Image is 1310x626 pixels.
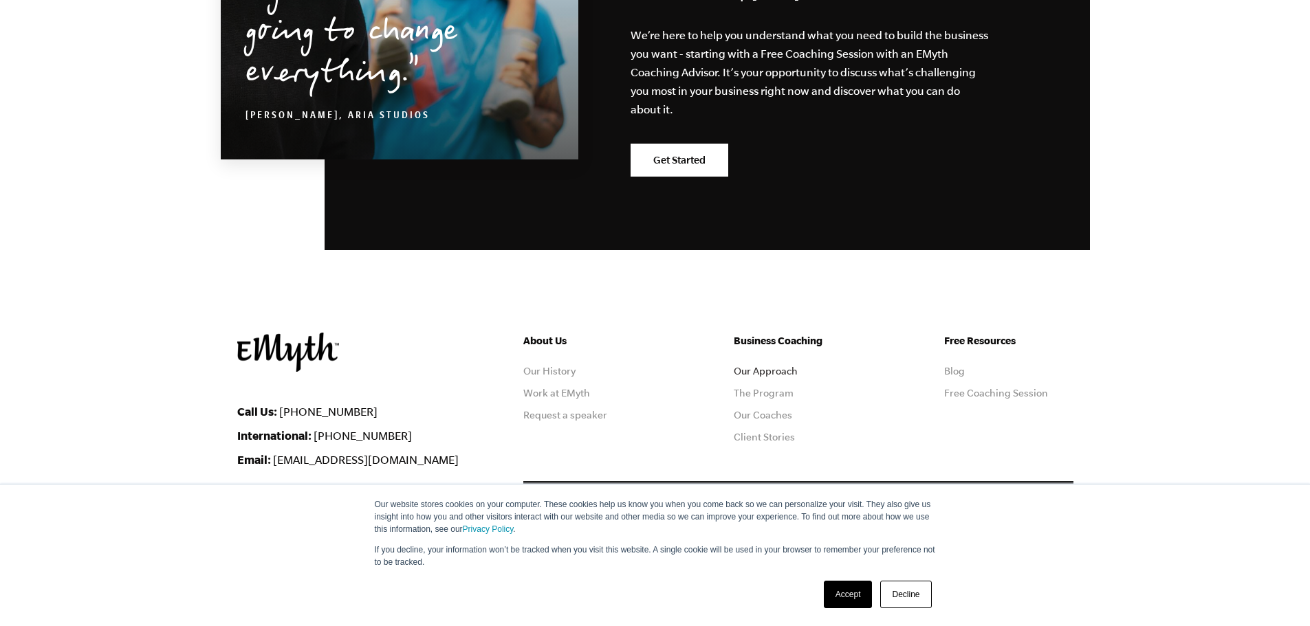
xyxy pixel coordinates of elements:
a: Decline [880,581,931,608]
a: [PHONE_NUMBER] [279,405,378,418]
a: Get Started [631,144,728,177]
a: Request a speaker [523,410,607,421]
h5: Free Resources [944,333,1073,349]
strong: Email: [237,453,271,466]
a: [PHONE_NUMBER] [314,429,412,442]
a: Our Approach [734,366,798,377]
a: Privacy Policy [463,524,514,534]
a: Our Coaches [734,410,792,421]
a: The Program [734,388,794,399]
h5: Business Coaching [734,333,863,349]
img: EMyth [237,333,339,372]
a: Free Coaching Session [944,388,1048,399]
cite: [PERSON_NAME], Aria Studios [245,111,430,122]
a: Blog [944,366,965,377]
p: Our website stores cookies on your computer. These cookies help us know you when you come back so... [375,498,936,535]
a: [EMAIL_ADDRESS][DOMAIN_NAME] [273,454,459,466]
h5: About Us [523,333,653,349]
a: Accept [824,581,873,608]
a: Client Stories [734,432,795,443]
p: If you decline, your information won’t be tracked when you visit this website. A single cookie wi... [375,544,936,568]
p: We’re here to help you understand what you need to build the business you want - starting with a ... [631,26,990,119]
strong: Call Us: [237,405,277,418]
a: Work at EMyth [523,388,590,399]
a: Our History [523,366,576,377]
strong: International: [237,429,312,442]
